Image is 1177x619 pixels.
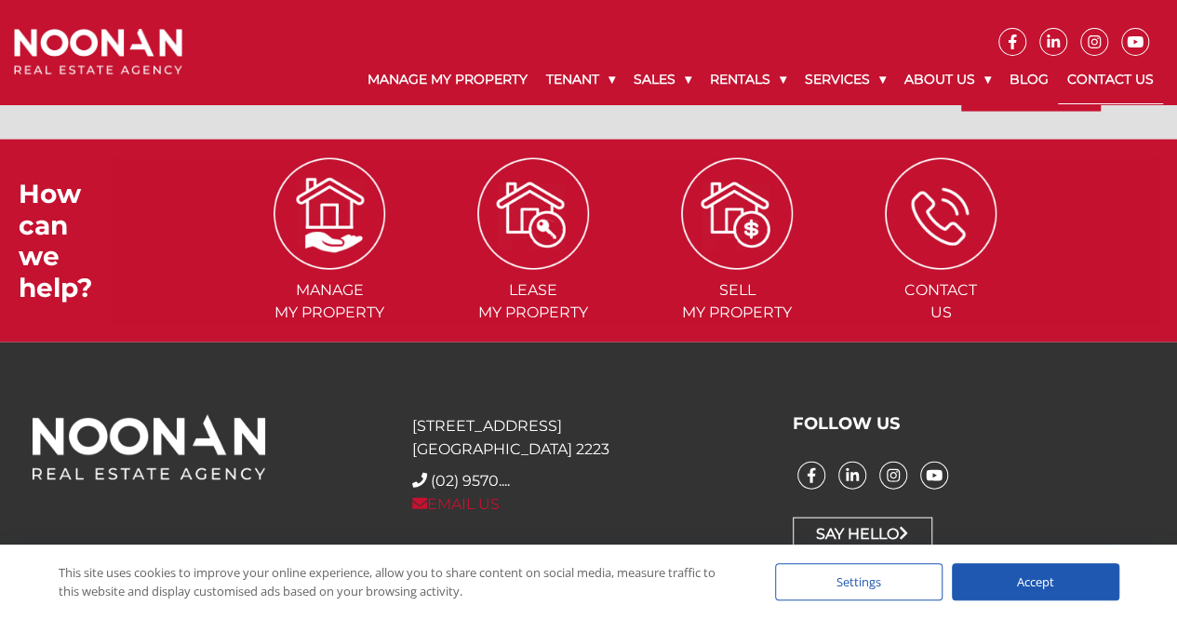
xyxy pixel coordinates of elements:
[885,158,996,270] img: ICONS
[841,205,1041,322] a: ICONS ContactUs
[14,29,182,75] img: Noonan Real Estate Agency
[775,563,943,600] div: Settings
[895,56,1000,103] a: About Us
[230,205,430,322] a: ICONS Managemy Property
[230,279,430,324] span: Manage my Property
[431,472,510,490] span: (02) 9570....
[701,56,796,103] a: Rentals
[841,279,1041,324] span: Contact Us
[274,158,385,270] img: ICONS
[1058,56,1163,104] a: Contact Us
[793,414,1144,435] h3: FOLLOW US
[637,279,837,324] span: Sell my Property
[952,563,1119,600] div: Accept
[637,205,837,322] a: ICONS Sellmy Property
[624,56,701,103] a: Sales
[412,495,500,513] a: EMAIL US
[681,158,793,270] img: ICONS
[1000,56,1058,103] a: Blog
[434,205,634,322] a: ICONS Leasemy Property
[358,56,537,103] a: Manage My Property
[59,563,738,600] div: This site uses cookies to improve your online experience, allow you to share content on social me...
[537,56,624,103] a: Tenant
[412,414,764,461] p: [STREET_ADDRESS] [GEOGRAPHIC_DATA] 2223
[431,472,510,490] a: Click to reveal phone number
[434,279,634,324] span: Lease my Property
[477,158,589,270] img: ICONS
[19,179,112,303] h3: How can we help?
[796,56,895,103] a: Services
[793,518,932,551] a: Say Hello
